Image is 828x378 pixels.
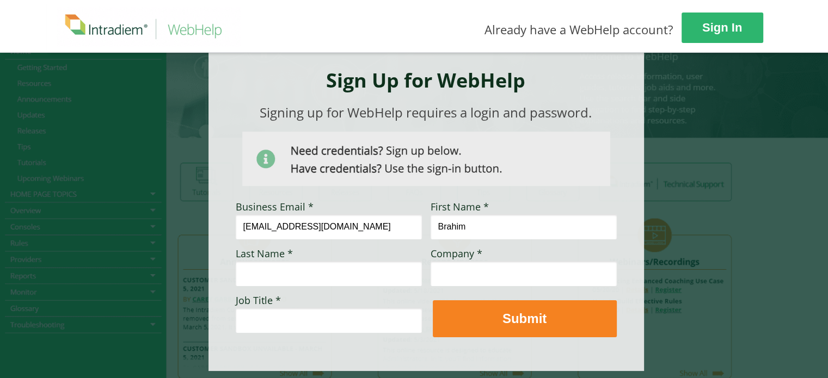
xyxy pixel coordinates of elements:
button: Submit [433,300,617,337]
strong: Sign Up for WebHelp [326,67,525,94]
span: Already have a WebHelp account? [484,21,673,38]
span: First Name * [431,200,489,213]
span: Business Email * [236,200,314,213]
span: Company * [431,247,482,260]
span: Last Name * [236,247,293,260]
strong: Sign In [702,21,742,34]
a: Sign In [682,13,763,43]
span: Signing up for WebHelp requires a login and password. [260,103,592,121]
strong: Submit [502,311,547,326]
span: Job Title * [236,294,281,307]
img: Need Credentials? Sign up below. Have Credentials? Use the sign-in button. [242,132,610,186]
